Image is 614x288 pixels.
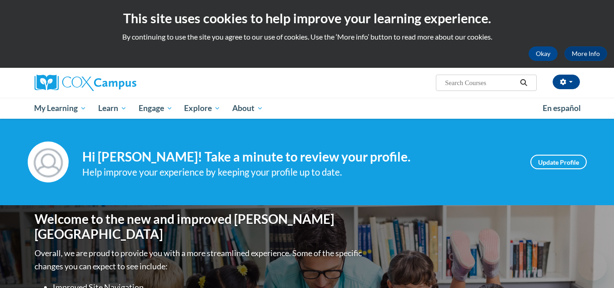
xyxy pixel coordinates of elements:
p: By continuing to use the site you agree to our use of cookies. Use the ‘More info’ button to read... [7,32,607,42]
button: Okay [529,46,558,61]
h1: Welcome to the new and improved [PERSON_NAME][GEOGRAPHIC_DATA] [35,212,364,242]
span: Explore [184,103,220,114]
a: En español [537,99,587,118]
span: About [232,103,263,114]
span: My Learning [34,103,86,114]
div: Help improve your experience by keeping your profile up to date. [82,165,517,180]
a: Cox Campus [35,75,207,91]
iframe: Button to launch messaging window [578,252,607,281]
a: My Learning [29,98,93,119]
span: En español [543,103,581,113]
h4: Hi [PERSON_NAME]! Take a minute to review your profile. [82,149,517,165]
img: Cox Campus [35,75,136,91]
p: Overall, we are proud to provide you with a more streamlined experience. Some of the specific cha... [35,247,364,273]
button: Account Settings [553,75,580,89]
a: Engage [133,98,179,119]
span: Learn [98,103,127,114]
a: More Info [564,46,607,61]
span: Engage [139,103,173,114]
a: Explore [178,98,226,119]
a: About [226,98,269,119]
button: Search [517,77,530,88]
a: Learn [92,98,133,119]
h2: This site uses cookies to help improve your learning experience. [7,9,607,27]
input: Search Courses [444,77,517,88]
a: Update Profile [530,155,587,169]
div: Main menu [21,98,594,119]
img: Profile Image [28,141,69,182]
